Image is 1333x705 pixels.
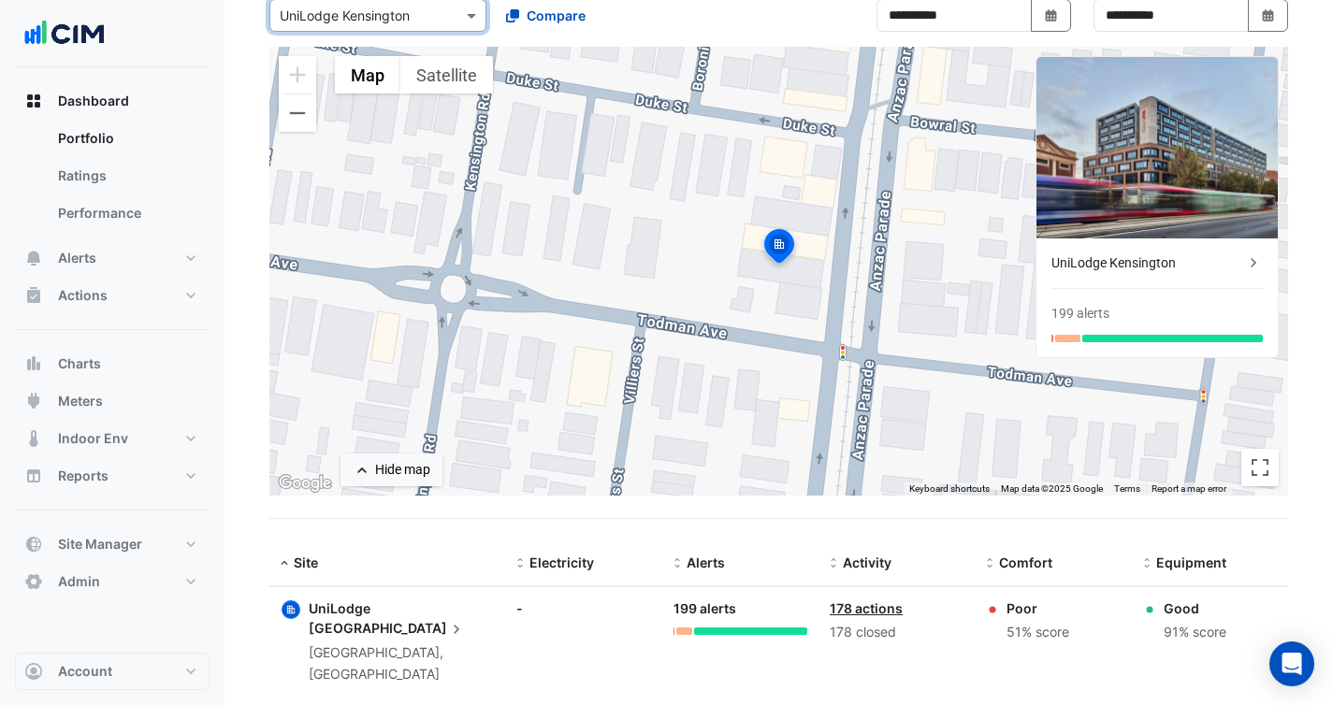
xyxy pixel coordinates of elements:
[15,525,210,563] button: Site Manager
[1164,622,1226,643] div: 91% score
[58,286,108,305] span: Actions
[1241,449,1279,486] button: Toggle fullscreen view
[15,82,210,120] button: Dashboard
[830,600,903,616] a: 178 actions
[15,239,210,277] button: Alerts
[279,56,316,94] button: Zoom in
[1036,57,1278,238] img: UniLodge Kensington
[527,6,586,25] span: Compare
[1156,554,1226,570] span: Equipment
[1164,598,1226,618] div: Good
[516,598,650,618] div: -
[15,653,210,690] button: Account
[340,453,442,486] button: Hide map
[43,194,210,232] a: Performance
[1007,622,1069,643] div: 51% score
[24,467,43,485] app-icon: Reports
[58,572,100,591] span: Admin
[687,554,725,570] span: Alerts
[999,554,1052,570] span: Comfort
[830,622,964,643] div: 178 closed
[24,354,43,373] app-icon: Charts
[24,429,43,448] app-icon: Indoor Env
[22,15,107,52] img: Company Logo
[15,457,210,495] button: Reports
[674,598,807,620] div: 199 alerts
[909,482,990,496] button: Keyboard shortcuts
[24,286,43,305] app-icon: Actions
[43,157,210,194] a: Ratings
[58,429,128,448] span: Indoor Env
[400,56,493,94] button: Show satellite imagery
[58,467,109,485] span: Reports
[15,382,210,420] button: Meters
[1051,304,1109,324] div: 199 alerts
[24,535,43,554] app-icon: Site Manager
[309,618,466,639] span: [GEOGRAPHIC_DATA]
[759,226,800,271] img: site-pin-selected.svg
[15,120,210,239] div: Dashboard
[24,392,43,410] app-icon: Meters
[24,572,43,591] app-icon: Admin
[274,471,336,496] a: Open this area in Google Maps (opens a new window)
[15,277,210,314] button: Actions
[375,460,430,480] div: Hide map
[1269,641,1314,686] div: Open Intercom Messenger
[15,563,210,600] button: Admin
[58,535,142,554] span: Site Manager
[1043,7,1060,23] fa-icon: Select Date
[274,471,336,496] img: Google
[15,420,210,457] button: Indoor Env
[1260,7,1277,23] fa-icon: Select Date
[24,92,43,110] app-icon: Dashboard
[335,56,400,94] button: Show street map
[309,642,494,685] div: [GEOGRAPHIC_DATA], [GEOGRAPHIC_DATA]
[24,249,43,267] app-icon: Alerts
[43,120,210,157] a: Portfolio
[309,600,370,616] span: UniLodge
[279,94,316,132] button: Zoom out
[1152,483,1226,494] a: Report a map error
[58,392,103,410] span: Meters
[294,554,318,570] span: Site
[1007,598,1069,618] div: Poor
[58,354,101,373] span: Charts
[843,554,891,570] span: Activity
[58,662,112,681] span: Account
[1001,483,1103,494] span: Map data ©2025 Google
[58,92,129,110] span: Dashboard
[58,249,96,267] span: Alerts
[1051,253,1244,273] div: UniLodge Kensington
[529,554,594,570] span: Electricity
[15,345,210,382] button: Charts
[1114,483,1140,494] a: Terms (opens in new tab)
